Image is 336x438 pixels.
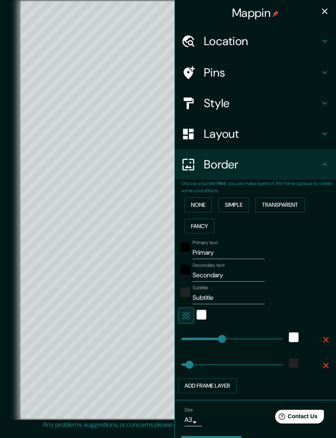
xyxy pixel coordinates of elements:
b: Hint [217,180,226,187]
label: Primary text [193,239,218,246]
button: None [185,197,212,212]
p: Choose a border. : you can make layers of the frame opaque to create some cool effects. [181,180,336,194]
div: Pins [175,57,336,88]
iframe: Help widget launcher [264,407,327,429]
button: Simple [218,197,249,212]
div: Style [175,88,336,118]
h4: Mappin [232,6,279,20]
button: color-222222 [289,358,299,368]
button: Transparent [255,197,305,212]
button: black [180,242,190,252]
img: pin-icon.png [272,10,279,17]
h4: Border [204,157,320,172]
h4: Style [204,96,320,110]
label: Size [185,406,193,413]
label: Subtitle [193,284,208,291]
div: A3 [185,413,202,426]
button: color-222222 [180,287,190,297]
button: Fancy [185,219,214,234]
p: Any problems, suggestions, or concerns please email . [43,420,290,430]
div: Layout [175,118,336,149]
div: Border [175,149,336,180]
h4: Pins [204,65,320,80]
button: white [289,332,299,342]
h4: Location [204,34,320,48]
button: black [180,265,190,274]
div: Location [175,26,336,56]
label: Secondary text [193,262,225,269]
button: white [197,310,206,320]
h4: Layout [204,127,320,141]
button: Add frame layer [178,378,236,393]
